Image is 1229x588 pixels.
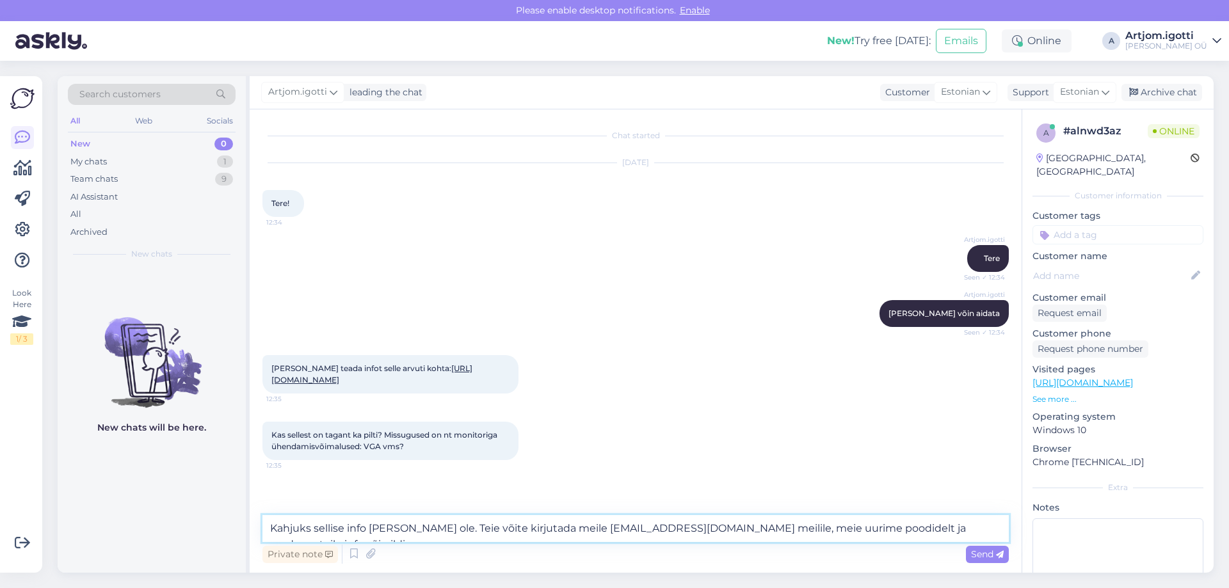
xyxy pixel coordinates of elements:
p: Chrome [TECHNICAL_ID] [1032,456,1203,469]
p: New chats will be here. [97,421,206,434]
div: [DATE] [262,157,1009,168]
b: New! [827,35,855,47]
div: Artjom.igotti [1125,31,1207,41]
span: 12:35 [266,461,314,470]
span: Tere! [271,198,289,208]
div: [PERSON_NAME] OÜ [1125,41,1207,51]
span: Artjom.igotti [957,235,1005,244]
span: Seen ✓ 12:34 [957,273,1005,282]
div: Support [1008,86,1049,99]
span: Seen ✓ 12:34 [957,328,1005,337]
div: New [70,138,90,150]
div: Web [133,113,155,129]
div: Private note [262,546,338,563]
p: Browser [1032,442,1203,456]
a: [URL][DOMAIN_NAME] [1032,377,1133,388]
div: Extra [1032,482,1203,493]
div: All [68,113,83,129]
a: Artjom.igotti[PERSON_NAME] OÜ [1125,31,1221,51]
span: Tere [984,253,1000,263]
input: Add name [1033,269,1189,283]
div: # alnwd3az [1063,123,1148,139]
span: Estonian [941,85,980,99]
p: Notes [1032,501,1203,514]
span: Artjom.igotti [957,290,1005,299]
span: New chats [131,248,172,260]
p: Customer tags [1032,209,1203,223]
div: Request email [1032,305,1107,322]
div: My chats [70,155,107,168]
div: Archive chat [1121,84,1202,101]
p: Windows 10 [1032,424,1203,437]
div: Request phone number [1032,340,1148,358]
p: Operating system [1032,410,1203,424]
span: a [1043,128,1049,138]
p: Visited pages [1032,363,1203,376]
div: Try free [DATE]: [827,33,931,49]
span: Send [971,548,1004,560]
p: Customer phone [1032,327,1203,340]
span: Estonian [1060,85,1099,99]
span: 12:34 [266,218,314,227]
span: Search customers [79,88,161,101]
span: Enable [676,4,714,16]
div: 1 [217,155,233,168]
span: Artjom.igotti [268,85,327,99]
div: Customer [880,86,930,99]
div: Socials [204,113,236,129]
div: Online [1002,29,1072,52]
img: Askly Logo [10,86,35,111]
div: 1 / 3 [10,333,33,345]
img: No chats [58,294,246,409]
div: Look Here [10,287,33,345]
p: See more ... [1032,393,1203,405]
span: [PERSON_NAME] võin aidata [888,308,1000,318]
button: Emails [936,29,986,53]
div: Archived [70,226,108,239]
div: A [1102,32,1120,50]
div: 9 [215,173,233,186]
div: Chat started [262,130,1009,141]
span: Online [1148,124,1200,138]
p: Customer email [1032,291,1203,305]
span: [PERSON_NAME] teada infot selle arvuti kohta: [271,363,472,385]
span: Kas sellest on tagant ka pilti? Missugused on nt monitoriga ühendamisvõimalused: VGA vms? [271,430,499,451]
div: 0 [214,138,233,150]
input: Add a tag [1032,225,1203,244]
div: Customer information [1032,190,1203,202]
div: leading the chat [344,86,422,99]
span: 12:35 [266,394,314,404]
div: Team chats [70,173,118,186]
div: AI Assistant [70,191,118,203]
textarea: Kahjuks sellise info [PERSON_NAME] ole. Teie võite kirjutada meile [EMAIL_ADDRESS][DOMAIN_NAME] m... [262,515,1009,542]
div: All [70,208,81,221]
p: Customer name [1032,250,1203,263]
div: [GEOGRAPHIC_DATA], [GEOGRAPHIC_DATA] [1036,152,1191,179]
